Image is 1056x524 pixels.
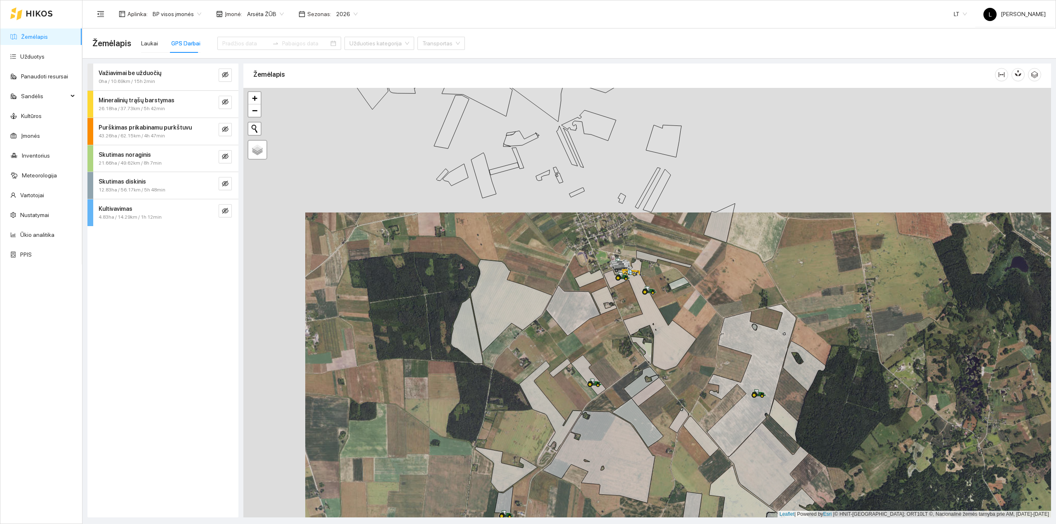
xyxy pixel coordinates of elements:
span: [PERSON_NAME] [983,11,1046,17]
span: menu-fold [97,10,104,18]
span: 43.26ha / 62.15km / 4h 47min [99,132,165,140]
button: Initiate a new search [248,123,261,135]
span: Žemėlapis [92,37,131,50]
span: LT [954,8,967,20]
strong: Skutimas noraginis [99,151,151,158]
span: 21.66ha / 49.62km / 8h 7min [99,159,162,167]
span: layout [119,11,125,17]
span: to [272,40,279,47]
input: Pradžios data [222,39,269,48]
span: eye-invisible [222,71,229,79]
span: BP visos įmonės [153,8,201,20]
a: Nustatymai [20,212,49,218]
button: eye-invisible [219,96,232,109]
div: Važiavimai be užduočių0ha / 10.69km / 15h 2mineye-invisible [87,64,238,90]
a: Vartotojai [20,192,44,198]
div: Mineralinių trąšų barstymas26.18ha / 37.73km / 5h 42mineye-invisible [87,91,238,118]
div: GPS Darbai [171,39,200,48]
strong: Važiavimai be užduočių [99,70,161,76]
a: Zoom in [248,92,261,104]
button: eye-invisible [219,204,232,217]
div: Kultivavimas4.83ha / 14.29km / 1h 12mineye-invisible [87,199,238,226]
div: Skutimas diskinis12.83ha / 56.17km / 5h 48mineye-invisible [87,172,238,199]
button: eye-invisible [219,177,232,190]
a: Inventorius [22,152,50,159]
div: | Powered by © HNIT-[GEOGRAPHIC_DATA]; ORT10LT ©, Nacionalinė žemės tarnyba prie AM, [DATE]-[DATE] [778,511,1051,518]
a: Žemėlapis [21,33,48,40]
span: 12.83ha / 56.17km / 5h 48min [99,186,165,194]
button: eye-invisible [219,68,232,82]
strong: Purškimas prikabinamu purkštuvu [99,124,192,131]
span: 4.83ha / 14.29km / 1h 12min [99,213,162,221]
a: Layers [248,141,266,159]
span: swap-right [272,40,279,47]
span: Įmonė : [225,9,242,19]
a: PPIS [20,251,32,258]
span: 26.18ha / 37.73km / 5h 42min [99,105,165,113]
span: Sezonas : [307,9,331,19]
span: 0ha / 10.69km / 15h 2min [99,78,155,85]
a: Įmonės [21,132,40,139]
button: eye-invisible [219,150,232,163]
a: Meteorologija [22,172,57,179]
div: Skutimas noraginis21.66ha / 49.62km / 8h 7mineye-invisible [87,145,238,172]
a: Ūkio analitika [20,231,54,238]
div: Laukai [141,39,158,48]
a: Panaudoti resursai [21,73,68,80]
a: Esri [823,511,832,517]
button: menu-fold [92,6,109,22]
span: eye-invisible [222,99,229,106]
div: Žemėlapis [253,63,995,86]
a: Kultūros [21,113,42,119]
button: column-width [995,68,1008,81]
span: L [989,8,992,21]
span: Aplinka : [127,9,148,19]
span: eye-invisible [222,126,229,134]
span: + [252,93,257,103]
input: Pabaigos data [282,39,329,48]
button: eye-invisible [219,123,232,136]
span: Sandėlis [21,88,68,104]
a: Leaflet [780,511,794,517]
span: eye-invisible [222,180,229,188]
a: Zoom out [248,104,261,117]
span: shop [216,11,223,17]
span: 2026 [336,8,358,20]
span: | [833,511,834,517]
span: Arsėta ŽŪB [247,8,284,20]
span: column-width [995,71,1008,78]
div: Purškimas prikabinamu purkštuvu43.26ha / 62.15km / 4h 47mineye-invisible [87,118,238,145]
span: eye-invisible [222,153,229,161]
span: − [252,105,257,116]
span: calendar [299,11,305,17]
a: Užduotys [20,53,45,60]
strong: Mineralinių trąšų barstymas [99,97,174,104]
span: eye-invisible [222,208,229,215]
strong: Kultivavimas [99,205,132,212]
strong: Skutimas diskinis [99,178,146,185]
